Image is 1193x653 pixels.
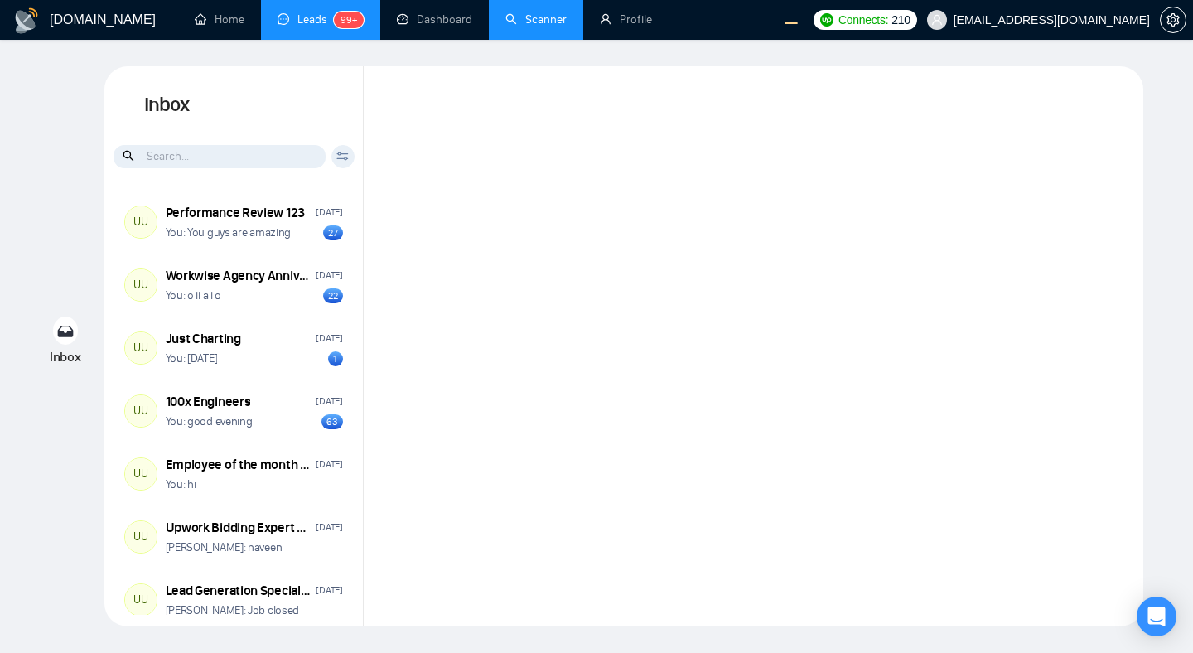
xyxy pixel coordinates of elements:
div: UU [125,332,157,364]
div: UU [125,206,157,238]
p: You: good evening [166,414,253,429]
div: [DATE] [316,583,342,598]
img: upwork-logo.png [820,13,833,27]
a: messageLeads99+ [278,12,364,27]
div: UU [125,269,157,301]
input: Search... [114,145,326,168]
a: homeHome [195,12,244,27]
div: 100x Engineers [166,393,251,411]
div: 22 [323,288,343,303]
div: Lead Generation Specialist Needed for Growing Business [166,582,312,600]
a: dashboardDashboard [397,12,472,27]
div: Employee of the month ([DATE]) [166,456,312,474]
div: [DATE] [316,457,342,472]
p: [PERSON_NAME]: Job closed [166,602,300,618]
sup: 99+ [334,12,364,28]
div: UU [125,584,157,616]
div: 1 [328,351,343,366]
div: UU [125,458,157,490]
div: UU [125,521,157,553]
div: [DATE] [316,394,342,409]
div: Upwork Bidding Expert Needed [166,519,312,537]
p: [PERSON_NAME]: naveen [166,539,283,555]
span: Connects: [838,11,888,29]
a: searchScanner [505,12,567,27]
div: Performance Review 123 [166,204,305,222]
div: [DATE] [316,331,342,346]
img: logo [13,7,40,34]
div: [DATE] [316,205,342,220]
div: Just Charting [166,330,241,348]
div: Workwise Agency Anniversary (2026) 🥳 [166,267,312,285]
button: setting [1160,7,1186,33]
p: You: o ii a i o [166,288,222,303]
p: You: hi [166,476,196,492]
div: UU [125,395,157,427]
div: [DATE] [316,520,342,535]
p: You: [DATE] [166,351,218,366]
span: Inbox [50,349,81,365]
div: 27 [323,225,343,240]
span: 210 [891,11,910,29]
div: Open Intercom Messenger [1137,597,1176,636]
span: search [123,147,137,165]
p: You: You guys are amazing [166,225,292,240]
span: setting [1161,13,1186,27]
div: 63 [321,414,343,429]
a: userProfile [600,12,652,27]
a: setting [1160,13,1186,27]
h1: Inbox [104,66,364,144]
div: [DATE] [316,268,342,283]
span: user [931,14,943,26]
